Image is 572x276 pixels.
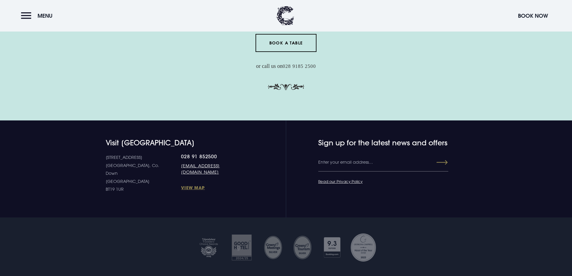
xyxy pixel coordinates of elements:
p: [STREET_ADDRESS] [GEOGRAPHIC_DATA], Co. Down [GEOGRAPHIC_DATA] BT19 1UR [106,153,181,193]
h4: Visit [GEOGRAPHIC_DATA] [106,138,247,147]
a: View Map [181,185,247,190]
a: Read our Privacy Policy [318,179,363,184]
h4: Sign up for the latest news and offers [318,138,425,147]
a: 028 91 852500 [181,153,247,159]
a: [EMAIL_ADDRESS][DOMAIN_NAME] [181,162,247,175]
p: or call us on [148,61,424,71]
img: GM SILVER TRANSPARENT [293,235,312,259]
button: Book Now [515,9,551,22]
img: Good hotel 24 25 2 [228,232,255,262]
img: Georgina Campbell Award 2023 [350,232,377,262]
input: Enter your email address… [318,153,448,171]
button: Submit [426,157,448,168]
img: Tripadvisor travellers choice 2025 [195,232,222,262]
img: Clandeboye Lodge [276,6,294,26]
img: Untitled design 35 [263,235,282,259]
span: Menu [38,12,53,19]
a: Book a Table [256,34,316,52]
button: Menu [21,9,56,22]
img: Booking com 1 [320,232,344,262]
a: 028 9185 2500 [283,64,316,69]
